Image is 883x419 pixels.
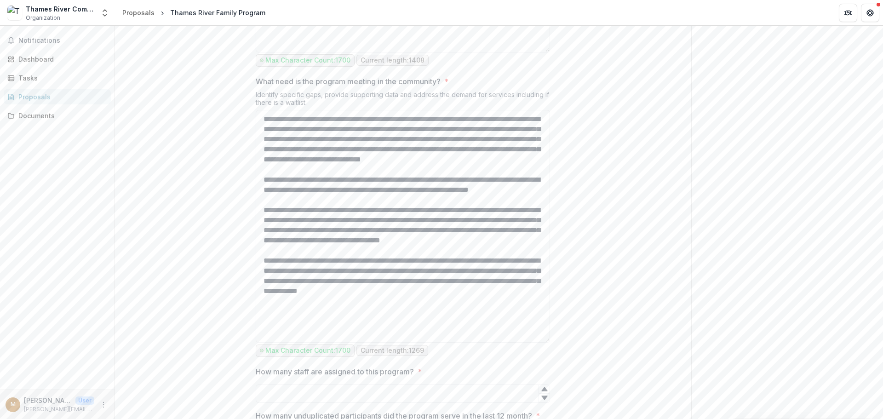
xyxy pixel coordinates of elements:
[26,4,95,14] div: Thames River Community Service, Inc.
[361,57,424,64] p: Current length: 1408
[861,4,879,22] button: Get Help
[26,14,60,22] span: Organization
[24,396,72,405] p: [PERSON_NAME][EMAIL_ADDRESS][DOMAIN_NAME]
[7,6,22,20] img: Thames River Community Service, Inc.
[119,6,269,19] nav: breadcrumb
[839,4,857,22] button: Partners
[170,8,265,17] div: Thames River Family Program
[4,108,111,123] a: Documents
[98,399,109,410] button: More
[18,73,103,83] div: Tasks
[4,89,111,104] a: Proposals
[265,57,350,64] p: Max Character Count: 1700
[256,76,441,87] p: What need is the program meeting in the community?
[18,37,107,45] span: Notifications
[75,396,94,405] p: User
[24,405,94,413] p: [PERSON_NAME][EMAIL_ADDRESS][DOMAIN_NAME]
[265,347,350,355] p: Max Character Count: 1700
[4,33,111,48] button: Notifications
[361,347,424,355] p: Current length: 1269
[11,402,16,408] div: michaelv@trfp.org
[18,54,103,64] div: Dashboard
[4,52,111,67] a: Dashboard
[256,91,550,110] div: Identify specific gaps, provide supporting data and address the demand for services including if ...
[122,8,155,17] div: Proposals
[98,4,111,22] button: Open entity switcher
[4,70,111,86] a: Tasks
[119,6,158,19] a: Proposals
[256,366,414,377] p: How many staff are assigned to this program?
[18,111,103,121] div: Documents
[18,92,103,102] div: Proposals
